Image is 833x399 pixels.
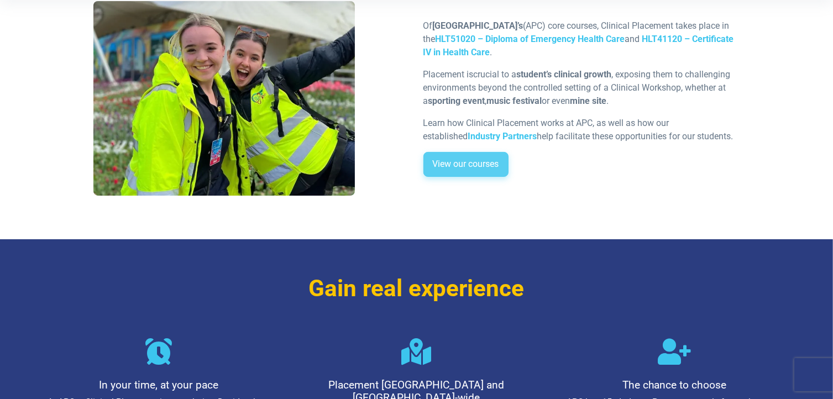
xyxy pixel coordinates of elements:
span: Placement is [423,69,474,80]
h4: The chance to choose [561,379,788,391]
h3: Gain real experience [93,275,740,303]
span: . [490,47,493,57]
p: crucial to a , exposing them to challenging environments beyond the controlled setting of a Clini... [423,68,740,108]
p: Learn how Clinical Placement works at APC, as well as how our established help facilitate these o... [423,117,740,143]
a: HLT51020 – Diploma of Emergency Health Care [436,34,625,44]
a: View our courses [423,152,509,177]
a: Industry Partners [468,131,537,141]
span: and [625,34,640,44]
strong: mine site [570,96,607,106]
strong: music festival [487,96,542,106]
span: Of (APC) core courses, Clinical Placement takes place in the [423,20,730,44]
a: HLT41120 – Certificate IV in Health Care [423,34,734,57]
h4: In your time, at your pace [45,379,273,391]
strong: [GEOGRAPHIC_DATA]’s [433,20,523,31]
strong: sporting event [428,96,485,106]
strong: student’s clinical growth [517,69,612,80]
